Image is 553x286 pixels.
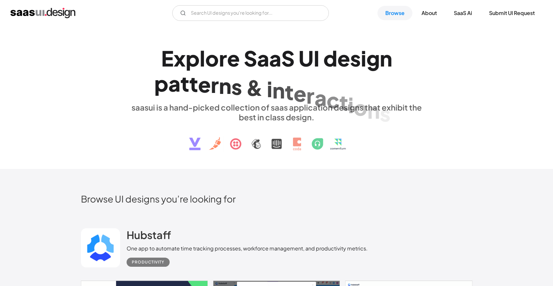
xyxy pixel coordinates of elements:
[211,72,219,97] div: r
[154,71,168,96] div: p
[178,122,376,156] img: text, icon, saas logo
[127,228,171,245] a: Hubstaff
[172,5,329,21] input: Search UI designs you're looking for...
[127,228,171,241] h2: Hubstaff
[337,46,350,71] div: e
[231,74,242,99] div: s
[285,79,294,104] div: t
[132,258,164,266] div: Productivity
[366,46,380,71] div: g
[267,76,272,101] div: i
[380,101,391,126] div: s
[186,46,200,71] div: p
[246,75,263,100] div: &
[481,6,543,20] a: Submit UI Request
[189,71,198,96] div: t
[127,245,368,252] div: One app to automate time tracking processes, workforce management, and productivity metrics.
[198,71,211,97] div: e
[414,6,445,20] a: About
[180,71,189,96] div: t
[314,46,319,71] div: I
[281,46,295,71] div: S
[219,46,227,71] div: r
[10,8,75,18] a: home
[339,90,348,115] div: t
[380,46,392,71] div: n
[361,46,366,71] div: i
[269,46,281,71] div: a
[205,46,219,71] div: o
[306,83,315,108] div: r
[367,98,380,123] div: n
[294,81,306,106] div: e
[174,46,186,71] div: x
[327,87,339,112] div: c
[200,46,205,71] div: l
[172,5,329,21] form: Email Form
[161,46,174,71] div: E
[348,92,354,117] div: i
[315,85,327,110] div: a
[168,71,180,96] div: a
[323,46,337,71] div: d
[257,46,269,71] div: a
[227,46,240,71] div: e
[354,95,367,120] div: o
[299,46,314,71] div: U
[127,102,427,122] div: saasui is a hand-picked collection of saas application designs that exhibit the best in class des...
[244,46,257,71] div: S
[272,78,285,103] div: n
[446,6,480,20] a: SaaS Ai
[127,46,427,96] h1: Explore SaaS UI design patterns & interactions.
[377,6,412,20] a: Browse
[81,193,472,204] h2: Browse UI designs you’re looking for
[350,46,361,71] div: s
[219,73,231,98] div: n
